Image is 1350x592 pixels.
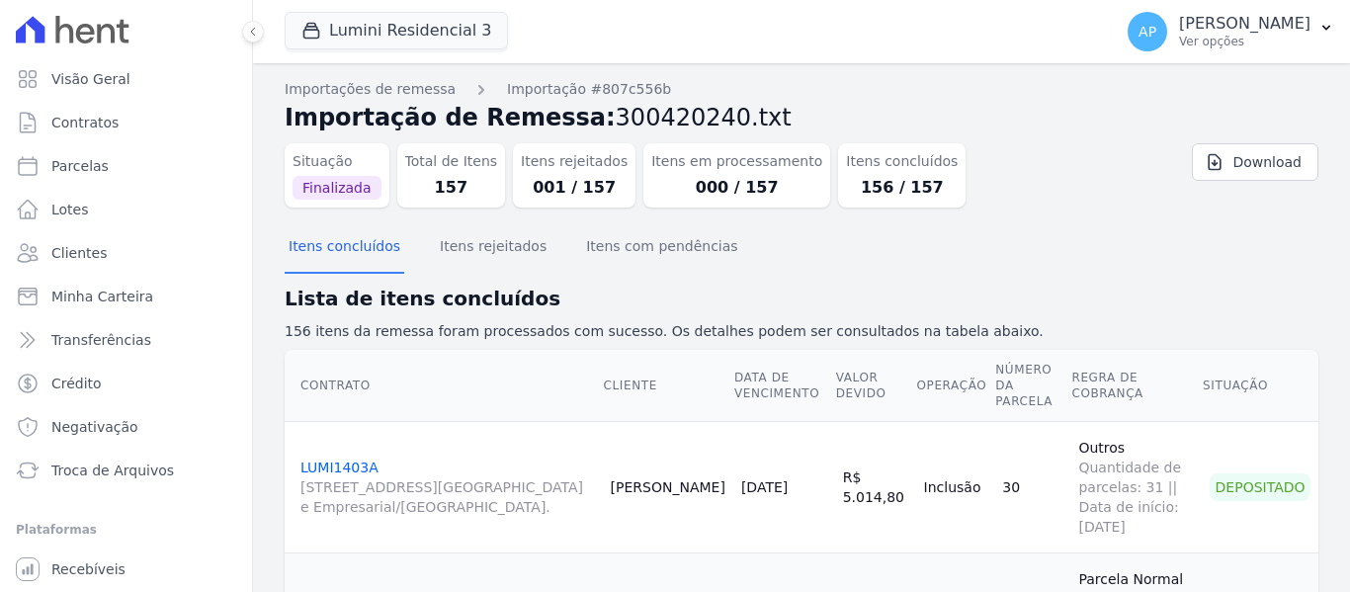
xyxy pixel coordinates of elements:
p: [PERSON_NAME] [1179,14,1310,34]
button: Itens concluídos [285,222,404,274]
a: Clientes [8,233,244,273]
dd: 157 [405,176,498,200]
div: Depositado [1210,473,1310,501]
td: Outros [1070,421,1202,552]
dt: Itens concluídos [846,151,958,172]
th: Valor devido [835,350,916,422]
span: Troca de Arquivos [51,461,174,480]
th: Número da Parcela [994,350,1070,422]
td: [PERSON_NAME] [603,421,733,552]
a: Importações de remessa [285,79,456,100]
h2: Lista de itens concluídos [285,284,1318,313]
a: Download [1192,143,1318,181]
span: Contratos [51,113,119,132]
div: Plataformas [16,518,236,542]
span: AP [1139,25,1156,39]
span: 300420240.txt [616,104,792,131]
p: 156 itens da remessa foram processados com sucesso. Os detalhes podem ser consultados na tabela a... [285,321,1318,342]
th: Regra de Cobrança [1070,350,1202,422]
a: Parcelas [8,146,244,186]
dd: 001 / 157 [521,176,628,200]
span: Finalizada [293,176,381,200]
a: Minha Carteira [8,277,244,316]
button: AP [PERSON_NAME] Ver opções [1112,4,1350,59]
span: Recebíveis [51,559,126,579]
a: Lotes [8,190,244,229]
span: Parcelas [51,156,109,176]
dt: Total de Itens [405,151,498,172]
span: Crédito [51,374,102,393]
span: [STREET_ADDRESS][GEOGRAPHIC_DATA] e Empresarial/[GEOGRAPHIC_DATA]. [300,477,595,517]
span: Minha Carteira [51,287,153,306]
td: [DATE] [733,421,835,552]
span: Visão Geral [51,69,130,89]
td: 30 [994,421,1070,552]
span: Negativação [51,417,138,437]
a: Visão Geral [8,59,244,99]
th: Situação [1202,350,1318,422]
a: Troca de Arquivos [8,451,244,490]
h2: Importação de Remessa: [285,100,1318,135]
a: Recebíveis [8,550,244,589]
a: Contratos [8,103,244,142]
th: Contrato [285,350,603,422]
span: Clientes [51,243,107,263]
button: Itens rejeitados [436,222,550,274]
button: Itens com pendências [582,222,741,274]
button: Lumini Residencial 3 [285,12,508,49]
td: Inclusão [916,421,995,552]
th: Cliente [603,350,733,422]
dt: Itens rejeitados [521,151,628,172]
p: Ver opções [1179,34,1310,49]
span: Lotes [51,200,89,219]
a: Negativação [8,407,244,447]
a: Crédito [8,364,244,403]
a: Transferências [8,320,244,360]
th: Data de Vencimento [733,350,835,422]
a: LUMI1403A[STREET_ADDRESS][GEOGRAPHIC_DATA] e Empresarial/[GEOGRAPHIC_DATA]. [300,460,595,517]
dd: 156 / 157 [846,176,958,200]
th: Operação [916,350,995,422]
a: Importação #807c556b [507,79,671,100]
dt: Itens em processamento [651,151,822,172]
dd: 000 / 157 [651,176,822,200]
span: Transferências [51,330,151,350]
nav: Breadcrumb [285,79,1318,100]
dt: Situação [293,151,381,172]
td: R$ 5.014,80 [835,421,916,552]
span: Quantidade de parcelas: 31 || Data de início: [DATE] [1078,458,1194,537]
